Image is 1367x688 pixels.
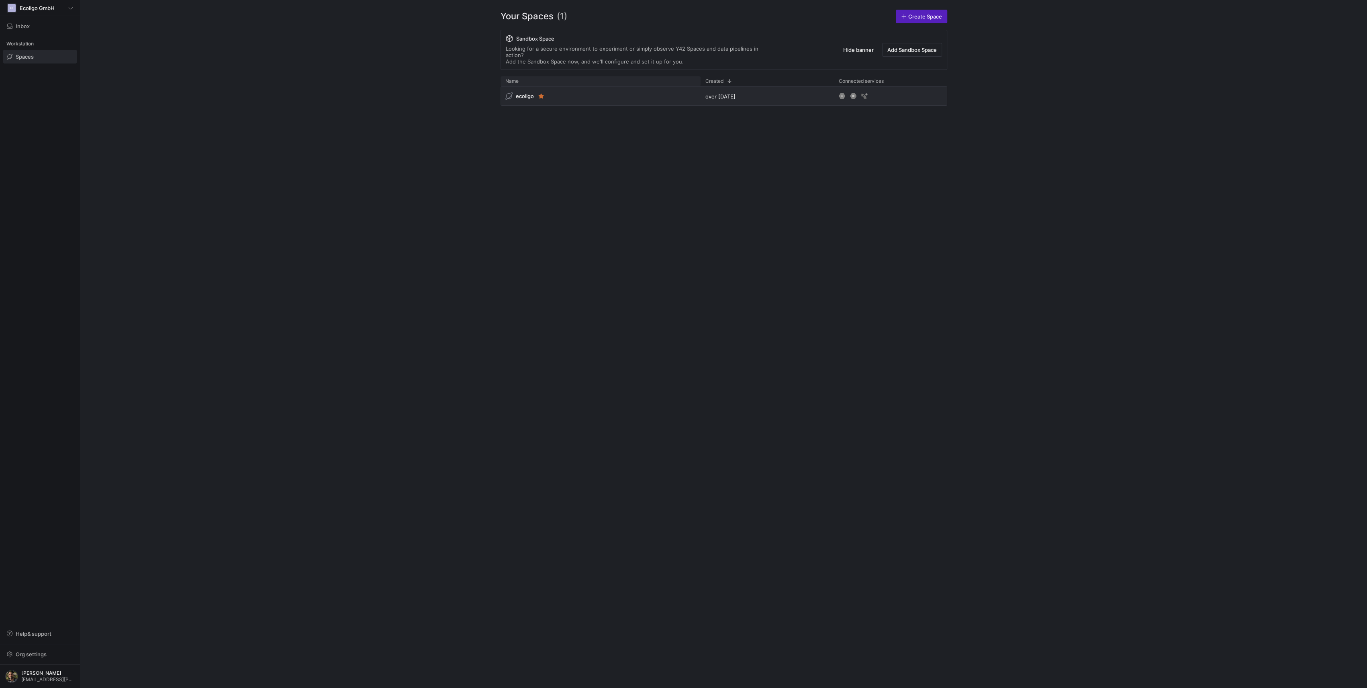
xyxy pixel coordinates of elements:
span: Name [505,78,519,84]
button: Org settings [3,647,77,661]
span: Inbox [16,23,30,29]
span: Ecoligo GmbH [20,5,55,11]
div: Looking for a secure environment to experiment or simply observe Y42 Spaces and data pipelines in... [506,45,775,65]
span: over [DATE] [705,93,736,100]
button: Hide banner [838,43,879,57]
span: Created [705,78,723,84]
button: Inbox [3,19,77,33]
span: Spaces [16,53,34,60]
img: https://storage.googleapis.com/y42-prod-data-exchange/images/7e7RzXvUWcEhWhf8BYUbRCghczaQk4zBh2Nv... [5,670,18,683]
span: (1) [557,10,567,23]
span: ecoligo [516,93,534,99]
a: Create Space [896,10,947,23]
a: Org settings [3,652,77,658]
span: [EMAIL_ADDRESS][PERSON_NAME][DOMAIN_NAME] [21,677,75,682]
button: Add Sandbox Space [882,43,942,57]
span: Org settings [16,651,47,657]
span: Hide banner [843,47,874,53]
span: Help & support [16,631,51,637]
div: EG [8,4,16,12]
span: Create Space [908,13,942,20]
span: Add Sandbox Space [887,47,937,53]
button: Help& support [3,627,77,641]
span: Your Spaces [501,10,554,23]
button: https://storage.googleapis.com/y42-prod-data-exchange/images/7e7RzXvUWcEhWhf8BYUbRCghczaQk4zBh2Nv... [3,668,77,685]
span: Sandbox Space [516,35,554,42]
span: Connected services [839,78,884,84]
div: Press SPACE to select this row. [501,86,947,109]
span: [PERSON_NAME] [21,670,75,676]
div: Workstation [3,38,77,50]
a: Spaces [3,50,77,63]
